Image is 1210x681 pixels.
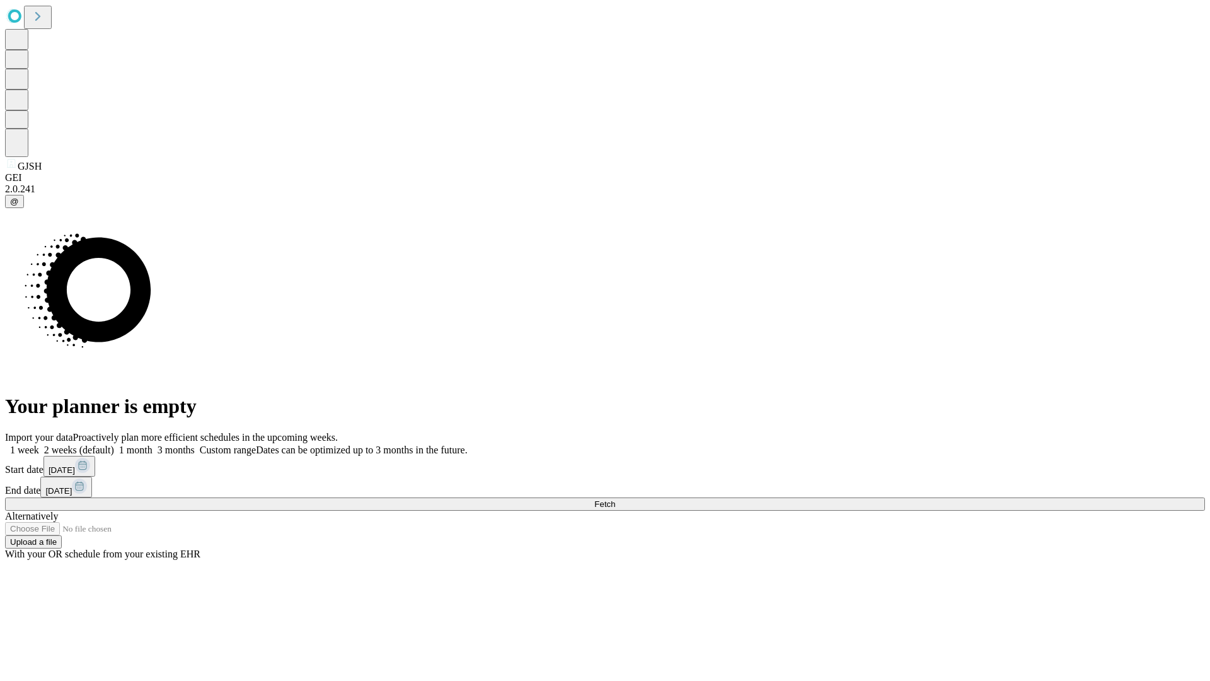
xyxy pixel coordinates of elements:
button: @ [5,195,24,208]
span: 1 week [10,445,39,455]
button: [DATE] [43,456,95,477]
span: @ [10,197,19,206]
h1: Your planner is empty [5,395,1205,418]
span: Custom range [200,445,256,455]
button: Fetch [5,498,1205,511]
span: [DATE] [49,465,75,475]
span: 3 months [158,445,195,455]
button: [DATE] [40,477,92,498]
span: Import your data [5,432,73,443]
div: 2.0.241 [5,183,1205,195]
span: 1 month [119,445,153,455]
div: GEI [5,172,1205,183]
span: GJSH [18,161,42,172]
span: Fetch [594,499,615,509]
div: End date [5,477,1205,498]
span: Alternatively [5,511,58,521]
span: [DATE] [45,486,72,496]
span: Dates can be optimized up to 3 months in the future. [256,445,467,455]
span: Proactively plan more efficient schedules in the upcoming weeks. [73,432,338,443]
span: 2 weeks (default) [44,445,114,455]
div: Start date [5,456,1205,477]
span: With your OR schedule from your existing EHR [5,549,200,559]
button: Upload a file [5,535,62,549]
